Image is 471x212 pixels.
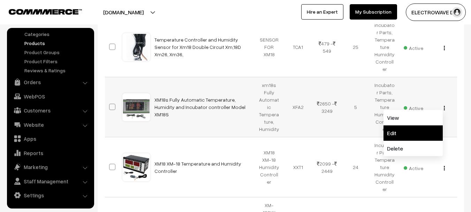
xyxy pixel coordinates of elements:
[404,163,423,172] span: Active
[9,118,92,131] a: Website
[23,30,92,38] a: Categories
[404,103,423,112] span: Active
[9,9,82,14] img: COMMMERCE
[154,37,241,57] a: Temperature Controller and Humidity Sensor for Xm18 Double Circuit Xm,18D Xm26, Xm36,
[312,137,341,197] td: 2099 - 2449
[341,17,370,77] td: 25
[255,77,284,137] td: xm18s Fully Automatic Temperature, Humidity
[383,125,443,141] a: Edit
[283,77,312,137] td: XFA2
[444,46,445,50] img: Menu
[383,141,443,156] a: Delete
[9,90,92,103] a: WebPOS
[23,39,92,47] a: Products
[370,137,399,197] td: Incubator Parts, Temperature Humidity Controller
[312,77,341,137] td: 2650 - 3249
[9,147,92,159] a: Reports
[312,17,341,77] td: 479 - 549
[9,161,92,173] a: Marketing
[404,43,423,52] span: Active
[301,4,343,20] a: Hire an Expert
[9,175,92,188] a: Staff Management
[350,4,397,20] a: My Subscription
[79,3,168,21] button: [DOMAIN_NAME]
[23,49,92,56] a: Product Groups
[9,104,92,117] a: Customers
[406,3,466,21] button: ELECTROWAVE DE…
[283,137,312,197] td: XXT1
[23,67,92,74] a: Reviews & Ratings
[383,110,443,125] a: View
[255,17,284,77] td: SENSOR FOR XM18
[154,161,241,174] a: XM18 XM-18 Temperature and Humidity Controller
[9,76,92,88] a: Orders
[9,132,92,145] a: Apps
[154,97,245,117] a: XM18s Fully Automatic Temperature, Humidity and Incubator controller Model XM18S
[283,17,312,77] td: TCA1
[341,77,370,137] td: 5
[9,7,70,15] a: COMMMERCE
[452,7,462,17] img: user
[370,17,399,77] td: Incubator Parts, Temperature Humidity Controller
[255,137,284,197] td: XM18 XM-18 Humidity Controller
[23,58,92,65] a: Product Filters
[341,137,370,197] td: 24
[444,106,445,110] img: Menu
[9,189,92,202] a: Settings
[444,166,445,170] img: Menu
[370,77,399,137] td: Incubator Parts, Temperature Humidity Controller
